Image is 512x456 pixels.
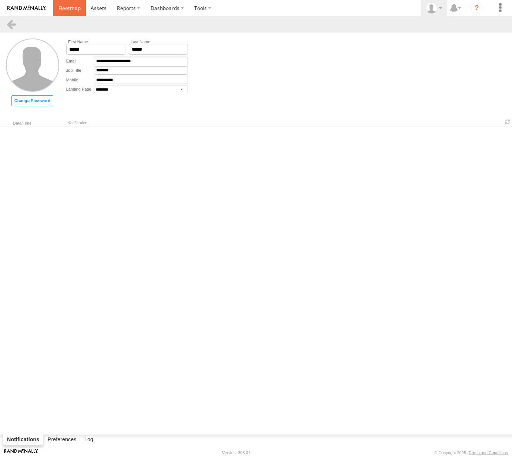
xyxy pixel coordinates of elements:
div: Version: 308.01 [222,450,250,455]
label: Log [81,435,97,445]
label: Preferences [44,435,80,445]
span: Refresh [503,118,512,125]
a: Terms and Conditions [469,450,508,455]
div: Helen Mason [423,3,445,14]
label: Last Name [129,40,188,44]
label: First Name [66,40,125,44]
label: Email [66,57,94,65]
label: Landing Page [66,85,94,93]
div: Notification [67,120,503,125]
div: Date/Time [8,122,36,125]
a: Back to landing page [6,19,17,30]
img: rand-logo.svg [7,6,46,11]
label: Job Title [66,66,94,75]
label: Set new password [11,95,53,106]
label: Notifications [3,435,43,446]
label: Mobile [66,76,94,84]
i: ? [471,2,483,14]
div: © Copyright 2025 - [434,450,508,455]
